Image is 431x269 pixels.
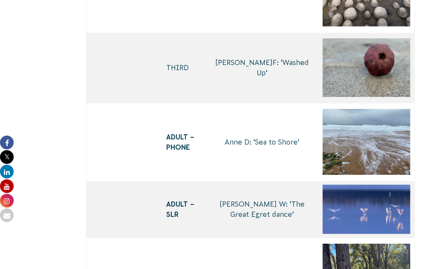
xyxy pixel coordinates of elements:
span: ADULT – PHONE [166,133,194,151]
span: [PERSON_NAME] [215,59,273,66]
span: [PERSON_NAME] W: ‘ ‘ [220,200,305,218]
span: n [229,138,234,146]
span: Sea to Shore [255,138,298,146]
span: A [225,138,229,146]
span: Washed Up [257,59,309,77]
span: ADULT – SLR [166,200,194,218]
span: ne D: ‘ ‘ [234,138,299,146]
span: THIRD [166,64,189,71]
span: F: ‘ ‘ [257,59,309,77]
